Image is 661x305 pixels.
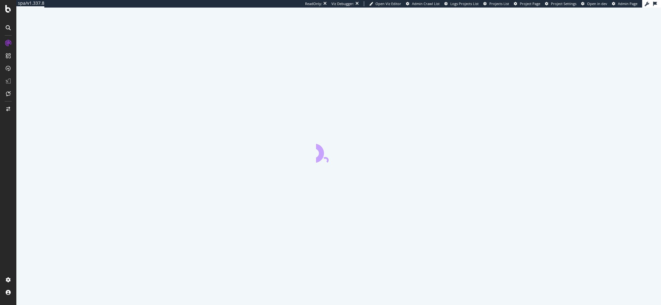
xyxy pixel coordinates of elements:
a: Project Settings [545,1,576,6]
a: Logs Projects List [444,1,479,6]
span: Admin Page [618,1,637,6]
a: Projects List [483,1,509,6]
a: Admin Page [612,1,637,6]
span: Project Settings [551,1,576,6]
a: Open Viz Editor [369,1,401,6]
span: Logs Projects List [450,1,479,6]
span: Open Viz Editor [375,1,401,6]
div: ReadOnly: [305,1,322,6]
a: Admin Crawl List [406,1,440,6]
span: Projects List [489,1,509,6]
span: Project Page [520,1,540,6]
div: animation [316,140,361,163]
div: Viz Debugger: [331,1,354,6]
a: Project Page [514,1,540,6]
span: Open in dev [587,1,607,6]
a: Open in dev [581,1,607,6]
span: Admin Crawl List [412,1,440,6]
